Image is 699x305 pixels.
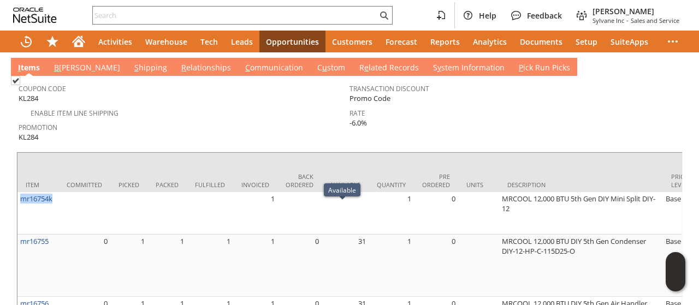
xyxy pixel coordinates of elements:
[92,31,139,52] a: Activities
[379,31,424,52] a: Forecast
[187,235,233,297] td: 1
[593,6,679,16] span: [PERSON_NAME]
[357,62,422,74] a: Related Records
[139,31,194,52] a: Warehouse
[266,37,319,47] span: Opportunities
[224,31,259,52] a: Leads
[18,62,21,73] span: I
[58,235,110,297] td: 0
[67,181,102,189] div: Committed
[466,31,513,52] a: Analytics
[13,8,57,23] svg: logo
[386,37,417,47] span: Forecast
[134,62,139,73] span: S
[66,31,92,52] a: Home
[181,62,186,73] span: R
[349,84,429,93] a: Transaction Discount
[20,35,33,48] svg: Recent Records
[156,181,179,189] div: Packed
[93,9,377,22] input: Search
[19,132,38,142] span: KL284
[332,37,372,47] span: Customers
[369,192,414,235] td: 1
[660,31,686,52] div: More menus
[668,60,682,73] a: Unrolled view on
[286,172,313,189] div: Back Ordered
[328,186,356,194] div: Available
[437,62,441,73] span: y
[200,37,218,47] span: Tech
[145,37,187,47] span: Warehouse
[377,181,406,189] div: Quantity
[671,172,696,189] div: Price Level
[20,194,52,204] a: mr16754k
[466,181,491,189] div: Units
[233,235,277,297] td: 1
[507,181,655,189] div: Description
[46,35,59,48] svg: Shortcuts
[349,109,365,118] a: Rate
[611,37,648,47] span: SuiteApps
[576,37,597,47] span: Setup
[72,35,85,48] svg: Home
[325,31,379,52] a: Customers
[179,62,234,74] a: Relationships
[422,172,450,189] div: Pre Ordered
[241,181,269,189] div: Invoiced
[499,192,663,235] td: MRCOOL 12,000 BTU 5th Gen DIY Mini Split DIY-12
[330,181,360,189] div: Available
[626,16,629,25] span: -
[39,31,66,52] div: Shortcuts
[424,31,466,52] a: Reports
[195,181,225,189] div: Fulfilled
[19,84,66,93] a: Coupon Code
[666,272,685,292] span: Oracle Guided Learning Widget. To move around, please hold and drag
[479,10,496,21] span: Help
[364,62,369,73] span: e
[51,62,123,74] a: B[PERSON_NAME]
[527,10,562,21] span: Feedback
[11,76,20,85] img: Checked
[20,236,49,246] a: mr16755
[349,93,390,104] span: Promo Code
[13,31,39,52] a: Recent Records
[604,31,655,52] a: SuiteApps
[569,31,604,52] a: Setup
[110,235,147,297] td: 1
[315,62,348,74] a: Custom
[666,252,685,291] iframe: Click here to launch Oracle Guided Learning Help Panel
[414,192,458,235] td: 0
[513,31,569,52] a: Documents
[194,31,224,52] a: Tech
[242,62,306,74] a: Communication
[430,62,507,74] a: System Information
[31,109,119,118] a: Enable Item Line Shipping
[520,37,562,47] span: Documents
[322,62,327,73] span: u
[98,37,132,47] span: Activities
[322,235,369,297] td: 31
[19,123,57,132] a: Promotion
[593,16,624,25] span: Sylvane Inc
[349,118,367,128] span: -6.0%
[369,235,414,297] td: 1
[519,62,523,73] span: P
[430,37,460,47] span: Reports
[26,181,50,189] div: Item
[231,37,253,47] span: Leads
[119,181,139,189] div: Picked
[516,62,573,74] a: Pick Run Picks
[54,62,59,73] span: B
[277,235,322,297] td: 0
[245,62,250,73] span: C
[132,62,170,74] a: Shipping
[414,235,458,297] td: 0
[15,62,43,74] a: Items
[147,235,187,297] td: 1
[377,9,390,22] svg: Search
[259,31,325,52] a: Opportunities
[233,192,277,235] td: 1
[631,16,679,25] span: Sales and Service
[19,93,38,104] span: KL284
[473,37,507,47] span: Analytics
